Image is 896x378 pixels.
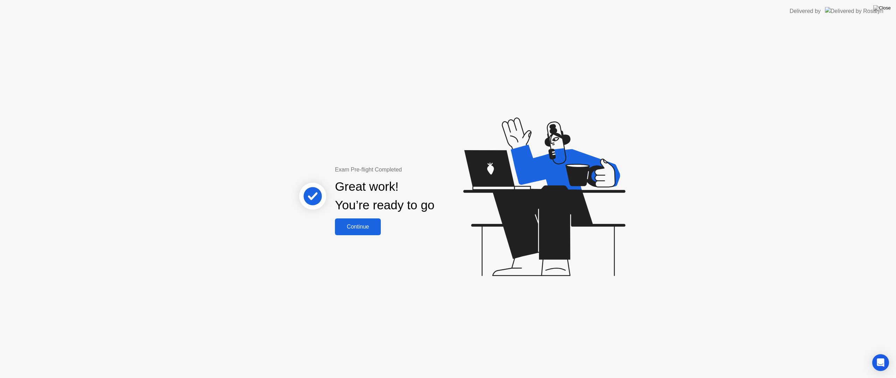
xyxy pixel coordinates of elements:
[335,177,434,215] div: Great work! You’re ready to go
[790,7,821,15] div: Delivered by
[825,7,883,15] img: Delivered by Rosalyn
[335,218,381,235] button: Continue
[335,166,479,174] div: Exam Pre-flight Completed
[873,5,891,11] img: Close
[872,354,889,371] div: Open Intercom Messenger
[337,224,379,230] div: Continue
